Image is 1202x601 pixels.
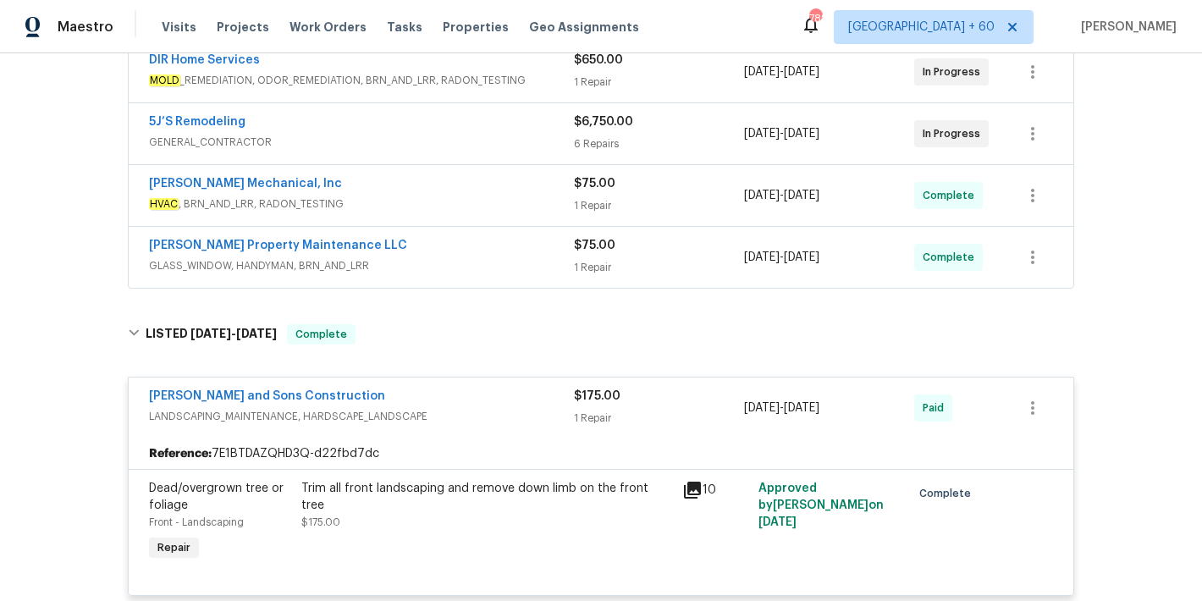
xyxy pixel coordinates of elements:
[923,125,987,142] span: In Progress
[58,19,113,36] span: Maestro
[289,19,367,36] span: Work Orders
[149,198,179,210] em: HVAC
[574,74,744,91] div: 1 Repair
[236,328,277,339] span: [DATE]
[784,66,819,78] span: [DATE]
[574,259,744,276] div: 1 Repair
[151,539,197,556] span: Repair
[784,190,819,201] span: [DATE]
[574,410,744,427] div: 1 Repair
[744,66,780,78] span: [DATE]
[848,19,995,36] span: [GEOGRAPHIC_DATA] + 60
[149,390,385,402] a: [PERSON_NAME] and Sons Construction
[149,517,244,527] span: Front - Landscaping
[129,438,1073,469] div: 7E1BTDAZQHD3Q-d22fbd7dc
[744,125,819,142] span: -
[784,251,819,263] span: [DATE]
[574,135,744,152] div: 6 Repairs
[149,482,284,511] span: Dead/overgrown tree or foliage
[744,400,819,416] span: -
[923,249,981,266] span: Complete
[149,74,180,86] em: MOLD
[682,480,748,500] div: 10
[744,63,819,80] span: -
[149,408,574,425] span: LANDSCAPING_MAINTENANCE, HARDSCAPE_LANDSCAPE
[529,19,639,36] span: Geo Assignments
[162,19,196,36] span: Visits
[149,116,245,128] a: 5J’S Remodeling
[149,178,342,190] a: [PERSON_NAME] Mechanical, Inc
[387,21,422,33] span: Tasks
[923,63,987,80] span: In Progress
[443,19,509,36] span: Properties
[146,324,277,345] h6: LISTED
[574,54,623,66] span: $650.00
[301,517,340,527] span: $175.00
[190,328,277,339] span: -
[923,400,951,416] span: Paid
[574,390,620,402] span: $175.00
[809,10,821,27] div: 782
[217,19,269,36] span: Projects
[744,249,819,266] span: -
[784,402,819,414] span: [DATE]
[149,134,574,151] span: GENERAL_CONTRACTOR
[744,190,780,201] span: [DATE]
[149,54,260,66] a: DIR Home Services
[574,116,633,128] span: $6,750.00
[919,485,978,502] span: Complete
[149,196,574,212] span: , BRN_AND_LRR, RADON_TESTING
[744,402,780,414] span: [DATE]
[301,480,672,514] div: Trim all front landscaping and remove down limb on the front tree
[744,251,780,263] span: [DATE]
[744,187,819,204] span: -
[784,128,819,140] span: [DATE]
[758,516,797,528] span: [DATE]
[289,326,354,343] span: Complete
[758,482,884,528] span: Approved by [PERSON_NAME] on
[123,307,1079,361] div: LISTED [DATE]-[DATE]Complete
[149,72,574,89] span: _REMEDIATION, ODOR_REMEDIATION, BRN_AND_LRR, RADON_TESTING
[149,240,407,251] a: [PERSON_NAME] Property Maintenance LLC
[574,240,615,251] span: $75.00
[1074,19,1177,36] span: [PERSON_NAME]
[574,178,615,190] span: $75.00
[574,197,744,214] div: 1 Repair
[149,257,574,274] span: GLASS_WINDOW, HANDYMAN, BRN_AND_LRR
[149,445,212,462] b: Reference:
[190,328,231,339] span: [DATE]
[744,128,780,140] span: [DATE]
[923,187,981,204] span: Complete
